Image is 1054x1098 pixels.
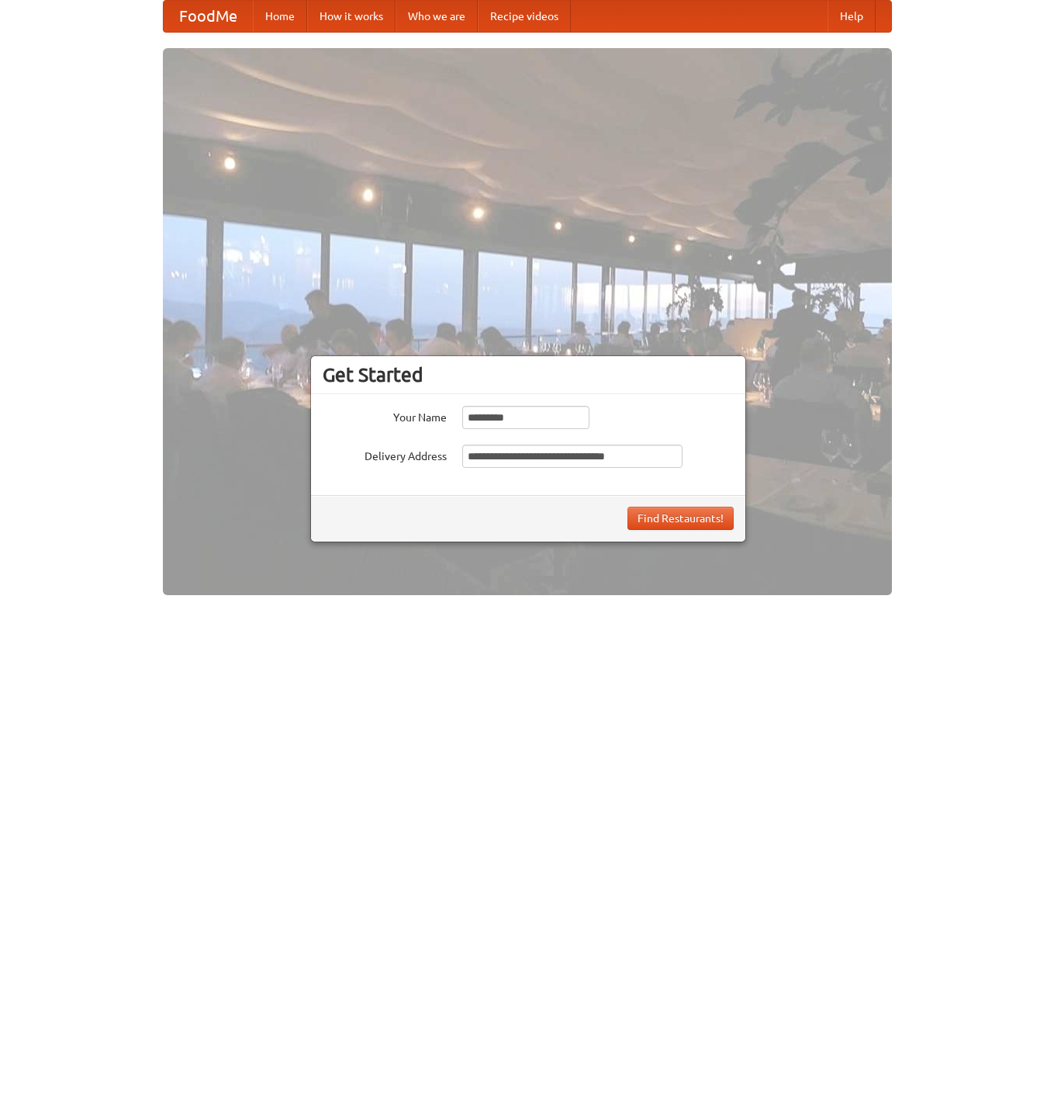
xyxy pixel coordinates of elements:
a: Recipe videos [478,1,571,32]
a: How it works [307,1,396,32]
label: Your Name [323,406,447,425]
a: FoodMe [164,1,253,32]
a: Home [253,1,307,32]
h3: Get Started [323,363,734,386]
button: Find Restaurants! [627,507,734,530]
label: Delivery Address [323,445,447,464]
a: Who we are [396,1,478,32]
a: Help [828,1,876,32]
